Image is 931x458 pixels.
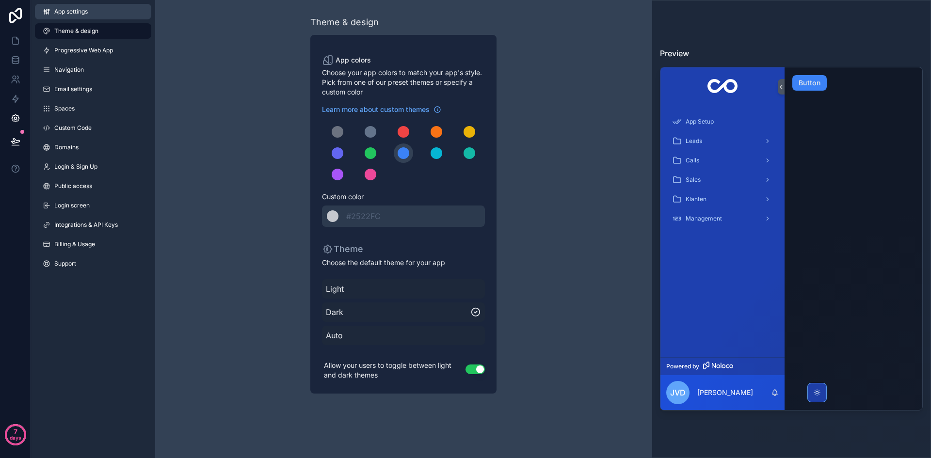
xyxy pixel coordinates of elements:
span: Leads [686,137,702,145]
p: 7 [14,427,17,437]
a: Management [666,210,779,227]
p: Allow your users to toggle between light and dark themes [322,359,465,382]
span: Email settings [54,85,92,93]
a: Custom Code [35,120,151,136]
span: Navigation [54,66,84,74]
a: Login screen [35,198,151,213]
a: Integrations & API Keys [35,217,151,233]
span: Integrations & API Keys [54,221,118,229]
a: Login & Sign Up [35,159,151,174]
h3: Preview [660,47,923,59]
span: Sales [686,176,701,184]
span: Calls [686,157,699,164]
span: Light [326,283,481,295]
a: Domains [35,140,151,155]
a: Progressive Web App [35,43,151,58]
a: Leads [666,132,779,150]
img: App logo [707,79,738,95]
a: Spaces [35,101,151,116]
a: Public access [35,178,151,194]
span: jvd [670,387,686,398]
span: Support [54,260,76,268]
span: Public access [54,182,92,190]
div: scrollable content [660,106,785,357]
span: App colors [336,55,371,65]
span: Custom color [322,192,477,202]
div: Theme & design [310,16,379,29]
span: Powered by [666,363,699,370]
span: Domains [54,143,79,151]
span: #2522FC [346,211,381,221]
a: Theme & design [35,23,151,39]
span: Klanten [686,195,706,203]
span: Login & Sign Up [54,163,97,171]
p: [PERSON_NAME] [697,388,753,397]
span: Learn more about custom themes [322,105,430,114]
span: Choose the default theme for your app [322,258,485,268]
a: Learn more about custom themes [322,105,441,114]
a: Calls [666,152,779,169]
a: Billing & Usage [35,237,151,252]
span: Billing & Usage [54,240,95,248]
a: Powered by [660,357,785,375]
a: Sales [666,171,779,189]
button: Button [792,75,827,91]
p: Theme [322,242,363,256]
span: Management [686,215,722,222]
span: App Setup [686,118,714,126]
a: Email settings [35,81,151,97]
a: Navigation [35,62,151,78]
span: Login screen [54,202,90,209]
span: Progressive Web App [54,47,113,54]
span: Choose your app colors to match your app's style. Pick from one of our preset themes or specify a... [322,68,485,97]
a: Support [35,256,151,271]
iframe: Intercom notifications message [737,385,931,453]
p: days [10,431,21,444]
span: App settings [54,8,88,16]
span: Custom Code [54,124,92,132]
a: App settings [35,4,151,19]
span: Auto [326,330,481,341]
a: Klanten [666,190,779,208]
span: Theme & design [54,27,98,35]
span: Spaces [54,105,75,112]
span: Dark [326,306,470,318]
a: App Setup [666,113,779,130]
